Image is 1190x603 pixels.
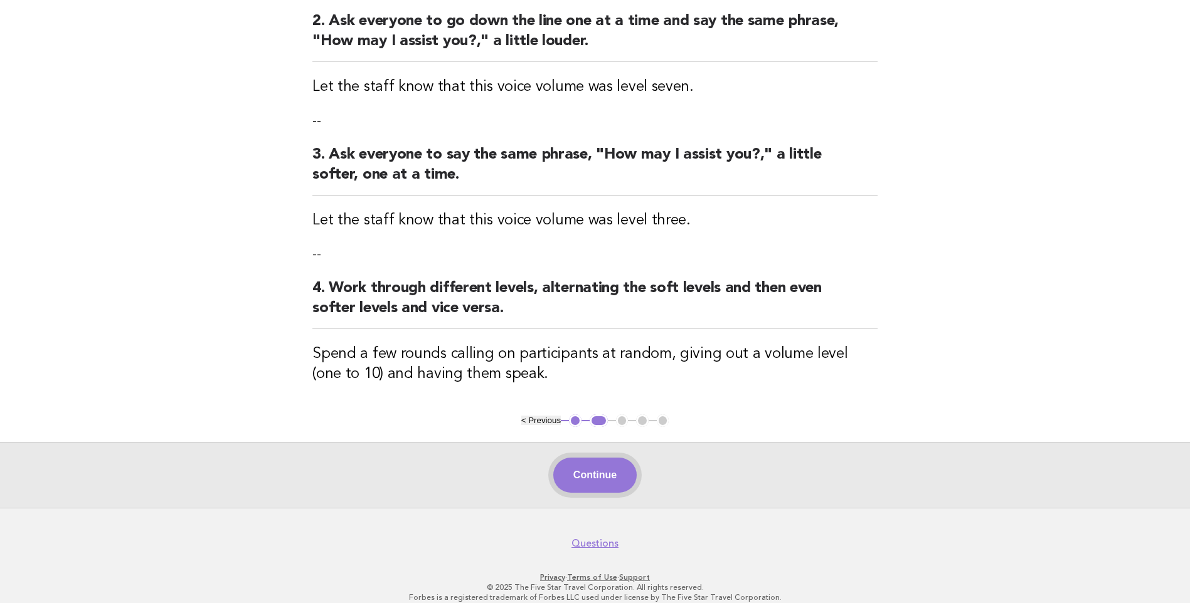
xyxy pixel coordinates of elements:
p: © 2025 The Five Star Travel Corporation. All rights reserved. [211,582,979,592]
button: 1 [569,414,582,427]
a: Questions [571,537,619,550]
h2: 2. Ask everyone to go down the line one at a time and say the same phrase, "How may I assist you?... [312,11,878,62]
p: · · [211,572,979,582]
a: Terms of Use [567,573,617,582]
h3: Spend a few rounds calling on participants at random, giving out a volume level (one to 10) and h... [312,344,878,384]
h3: Let the staff know that this voice volume was level seven. [312,77,878,97]
h2: 3. Ask everyone to say the same phrase, "How may I assist you?," a little softer, one at a time. [312,145,878,196]
h2: 4. Work through different levels, alternating the soft levels and then even softer levels and vic... [312,278,878,329]
a: Privacy [540,573,565,582]
h3: Let the staff know that this voice volume was level three. [312,211,878,231]
button: < Previous [521,416,561,425]
a: Support [619,573,650,582]
p: Forbes is a registered trademark of Forbes LLC used under license by The Five Star Travel Corpora... [211,592,979,602]
button: Continue [553,458,637,493]
button: 2 [590,414,608,427]
p: -- [312,246,878,263]
p: -- [312,112,878,130]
